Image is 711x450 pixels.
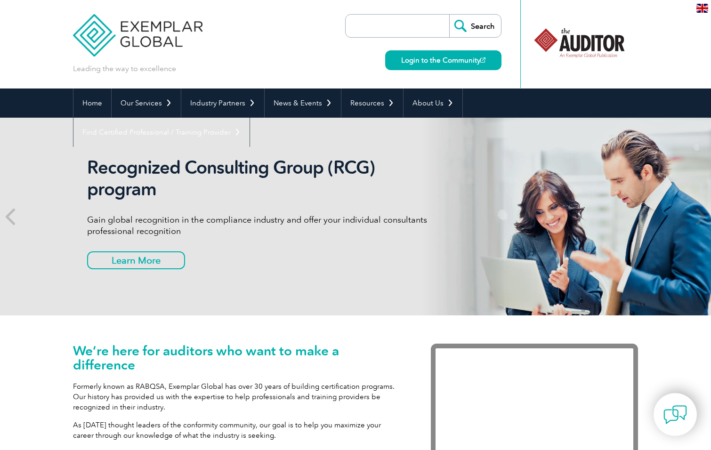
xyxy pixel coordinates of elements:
[385,50,501,70] a: Login to the Community
[112,88,181,118] a: Our Services
[87,214,440,237] p: Gain global recognition in the compliance industry and offer your individual consultants professi...
[449,15,501,37] input: Search
[181,88,264,118] a: Industry Partners
[87,251,185,269] a: Learn More
[696,4,708,13] img: en
[87,157,440,200] h2: Recognized Consulting Group (RCG) program
[73,88,111,118] a: Home
[73,64,176,74] p: Leading the way to excellence
[73,344,403,372] h1: We’re here for auditors who want to make a difference
[265,88,341,118] a: News & Events
[480,57,485,63] img: open_square.png
[663,403,687,426] img: contact-chat.png
[73,118,250,147] a: Find Certified Professional / Training Provider
[73,381,403,412] p: Formerly known as RABQSA, Exemplar Global has over 30 years of building certification programs. O...
[73,420,403,441] p: As [DATE] thought leaders of the conformity community, our goal is to help you maximize your care...
[341,88,403,118] a: Resources
[404,88,462,118] a: About Us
